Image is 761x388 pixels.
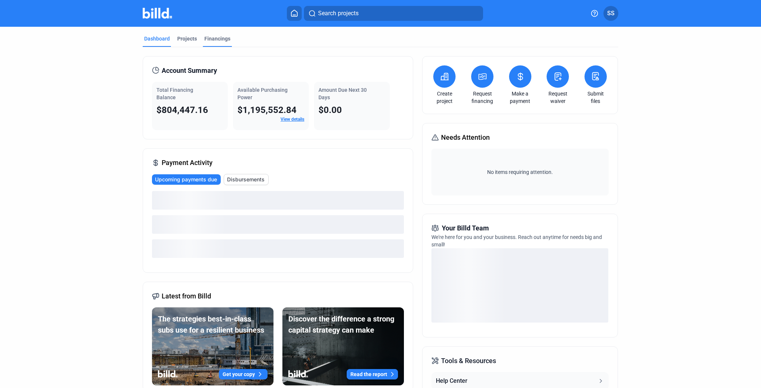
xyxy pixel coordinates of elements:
[441,132,490,143] span: Needs Attention
[507,90,533,105] a: Make a payment
[431,234,602,248] span: We're here for you and your business. Reach out anytime for needs big and small!
[162,65,217,76] span: Account Summary
[603,6,618,21] button: SS
[304,6,483,21] button: Search projects
[152,191,404,210] div: loading
[288,313,398,336] div: Discover the difference a strong capital strategy can make
[158,313,268,336] div: The strategies best-in-class subs use for a resilient business
[152,215,404,234] div: loading
[318,9,359,18] span: Search projects
[156,87,193,100] span: Total Financing Balance
[204,35,230,42] div: Financings
[442,223,489,233] span: Your Billd Team
[156,105,208,115] span: $804,447.16
[224,174,269,185] button: Disbursements
[143,8,172,19] img: Billd Company Logo
[431,90,457,105] a: Create project
[155,176,217,183] span: Upcoming payments due
[152,239,404,258] div: loading
[144,35,170,42] div: Dashboard
[583,90,609,105] a: Submit files
[162,291,211,301] span: Latest from Billd
[607,9,615,18] span: SS
[318,105,342,115] span: $0.00
[219,369,268,379] button: Get your copy
[177,35,197,42] div: Projects
[431,248,608,323] div: loading
[318,87,367,100] span: Amount Due Next 30 Days
[469,90,495,105] a: Request financing
[227,176,265,183] span: Disbursements
[436,376,467,385] div: Help Center
[441,356,496,366] span: Tools & Resources
[237,105,297,115] span: $1,195,552.84
[237,87,288,100] span: Available Purchasing Power
[347,369,398,379] button: Read the report
[545,90,571,105] a: Request waiver
[152,174,221,185] button: Upcoming payments due
[434,168,605,176] span: No items requiring attention.
[162,158,213,168] span: Payment Activity
[281,117,304,122] a: View details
